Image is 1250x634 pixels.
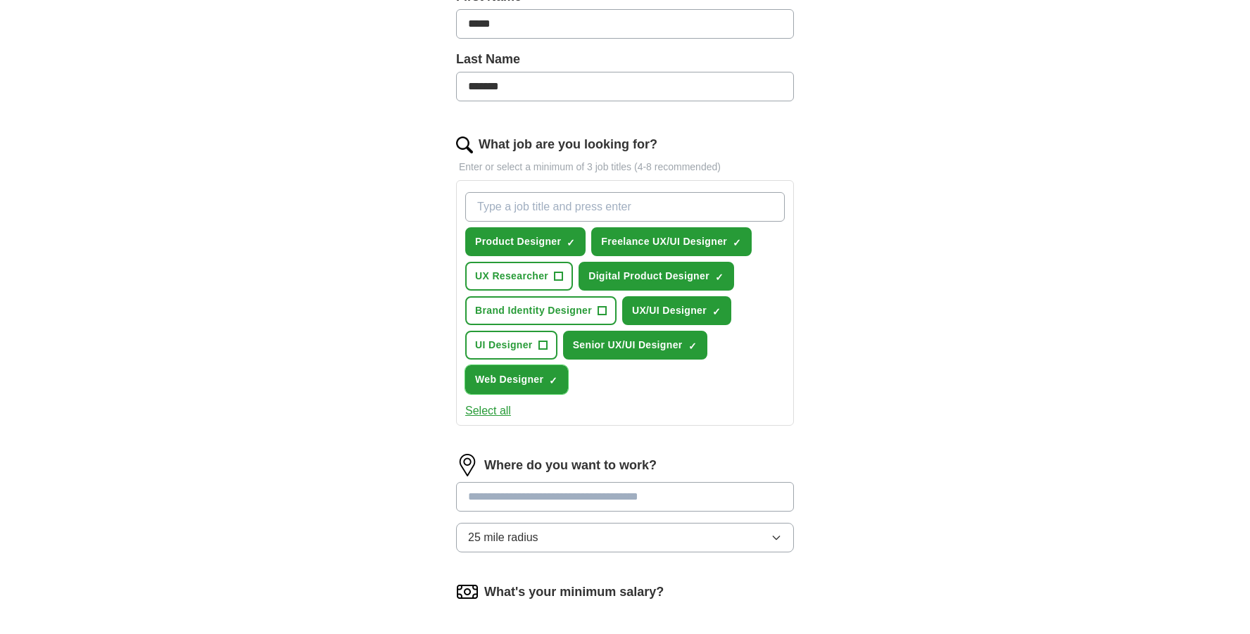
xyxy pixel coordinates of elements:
[712,306,721,317] span: ✓
[549,375,557,386] span: ✓
[563,331,707,360] button: Senior UX/UI Designer✓
[475,372,543,387] span: Web Designer
[465,402,511,419] button: Select all
[573,338,683,353] span: Senior UX/UI Designer
[456,523,794,552] button: 25 mile radius
[484,583,664,602] label: What's your minimum salary?
[588,269,709,284] span: Digital Product Designer
[733,237,741,248] span: ✓
[579,262,734,291] button: Digital Product Designer✓
[465,365,568,394] button: Web Designer✓
[456,137,473,153] img: search.png
[688,341,697,352] span: ✓
[567,237,575,248] span: ✓
[484,456,657,475] label: Where do you want to work?
[475,338,533,353] span: UI Designer
[475,303,592,318] span: Brand Identity Designer
[456,454,479,476] img: location.png
[465,296,617,325] button: Brand Identity Designer
[468,529,538,546] span: 25 mile radius
[465,262,573,291] button: UX Researcher
[465,192,785,222] input: Type a job title and press enter
[456,50,794,69] label: Last Name
[475,269,548,284] span: UX Researcher
[479,135,657,154] label: What job are you looking for?
[715,272,724,283] span: ✓
[591,227,752,256] button: Freelance UX/UI Designer✓
[456,160,794,175] p: Enter or select a minimum of 3 job titles (4-8 recommended)
[601,234,727,249] span: Freelance UX/UI Designer
[622,296,731,325] button: UX/UI Designer✓
[465,331,557,360] button: UI Designer
[632,303,707,318] span: UX/UI Designer
[465,227,586,256] button: Product Designer✓
[456,581,479,603] img: salary.png
[475,234,561,249] span: Product Designer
